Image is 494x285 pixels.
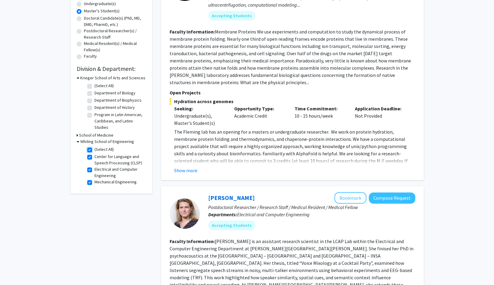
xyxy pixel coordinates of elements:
h3: Krieger School of Arts and Sciences [80,75,145,81]
p: Seeking: [174,105,225,112]
h3: Whiting School of Engineering [80,138,134,145]
div: Academic Credit [230,105,290,127]
iframe: Chat [5,258,26,280]
label: Doctoral Candidate(s) (PhD, MD, DMD, PharmD, etc.) [84,15,146,28]
mat-chip: Accepting Students [208,220,255,230]
div: Undergraduate(s), Master's Student(s) [174,112,225,127]
p: Opportunity Type: [234,105,285,112]
a: [PERSON_NAME] [208,194,255,201]
label: Faculty [84,53,97,59]
button: Add Moira-Phoebe Huet to Bookmarks [334,192,366,204]
div: Not Provided [350,105,411,127]
div: 10 - 15 hours/week [290,105,350,127]
b: Faculty Information: [170,29,215,35]
label: Master's Student(s) [84,8,120,14]
label: (Select All) [94,83,114,89]
p: The Fleming lab has an opening for a masters or undergraduate researcher. We work on protein hydr... [174,128,415,186]
button: Show more [174,167,197,174]
b: Faculty Information: [170,238,215,244]
p: Postdoctoral Researcher / Research Staff / Medical Resident / Medical Fellow [208,204,415,211]
button: Compose Request to Moira-Phoebe Huet [369,192,415,204]
p: Open Projects [170,89,415,96]
p: Application Deadline: [355,105,406,112]
p: Time Commitment: [295,105,346,112]
label: Program in Latin American, Caribbean, and Latinx Studies [94,112,145,131]
span: Electrical and Computer Engineering [237,211,310,217]
label: Center for Language and Speech Processing (CLSP) [94,154,145,166]
label: Postdoctoral Researcher(s) / Research Staff [84,28,146,40]
label: (Select All) [94,146,114,153]
b: Departments: [208,211,237,217]
label: Department of Biophysics [94,97,142,103]
label: Electrical and Computer Engineering [94,166,145,179]
mat-chip: Accepting Students [208,11,255,21]
label: Undergraduate(s) [84,1,116,7]
fg-read-more: Membrane Proteins We use experiments and computation to study the dynamical process of membrane p... [170,29,411,85]
label: Department of Biology [94,90,135,96]
label: Department of History [94,104,135,111]
h2: Division & Department: [77,65,146,72]
span: Hydration across genomes [170,98,415,105]
label: Medical Resident(s) / Medical Fellow(s) [84,40,146,53]
h3: School of Medicine [79,132,113,138]
label: Mechanical Engineering [94,179,137,185]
